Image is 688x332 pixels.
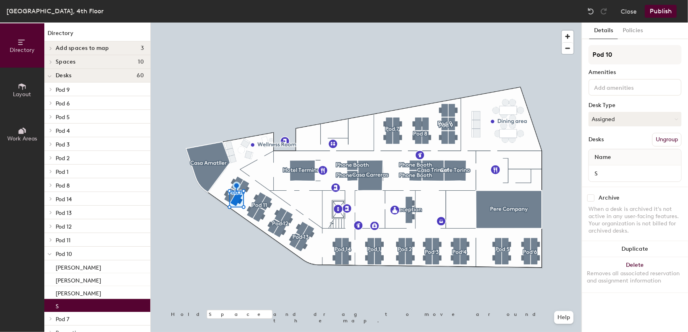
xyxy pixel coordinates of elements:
span: Pod 5 [56,114,70,121]
p: [PERSON_NAME] [56,288,101,297]
span: Layout [13,91,31,98]
button: Ungroup [652,133,682,146]
button: Policies [618,23,648,39]
span: Pod 9 [56,87,70,93]
div: Desk Type [588,102,682,109]
div: Amenities [588,69,682,76]
img: Redo [600,7,608,15]
div: Desks [588,136,604,143]
span: Pod 7 [56,316,69,323]
p: [PERSON_NAME] [56,275,101,284]
span: Pod 11 [56,237,71,244]
span: 3 [141,45,144,52]
span: Pod 1 [56,169,69,175]
h1: Directory [44,29,150,41]
button: DeleteRemoves all associated reservation and assignment information [582,257,688,293]
span: Pod 10 [56,251,72,258]
span: Pod 14 [56,196,72,203]
span: Add spaces to map [56,45,109,52]
button: Help [554,311,574,324]
span: Pod 12 [56,223,72,230]
span: Pod 6 [56,100,70,107]
button: Details [589,23,618,39]
div: Archive [599,195,619,201]
button: Assigned [588,112,682,126]
span: Directory [10,47,35,54]
input: Unnamed desk [590,168,680,179]
span: Pod 2 [56,155,70,162]
img: Undo [587,7,595,15]
p: [PERSON_NAME] [56,262,101,271]
span: Pod 8 [56,182,70,189]
input: Add amenities [592,82,665,92]
button: Duplicate [582,241,688,257]
div: Removes all associated reservation and assignment information [587,270,683,285]
button: Close [621,5,637,18]
span: Spaces [56,59,76,65]
div: [GEOGRAPHIC_DATA], 4th Floor [6,6,104,16]
span: Pod 3 [56,141,70,148]
span: Work Areas [7,135,37,142]
div: When a desk is archived it's not active in any user-facing features. Your organization is not bil... [588,206,682,235]
span: Pod 13 [56,210,72,217]
span: Desks [56,72,71,79]
button: Publish [645,5,677,18]
p: S [56,301,59,310]
span: Name [590,150,615,165]
span: 60 [137,72,144,79]
span: 10 [138,59,144,65]
span: Pod 4 [56,128,70,134]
